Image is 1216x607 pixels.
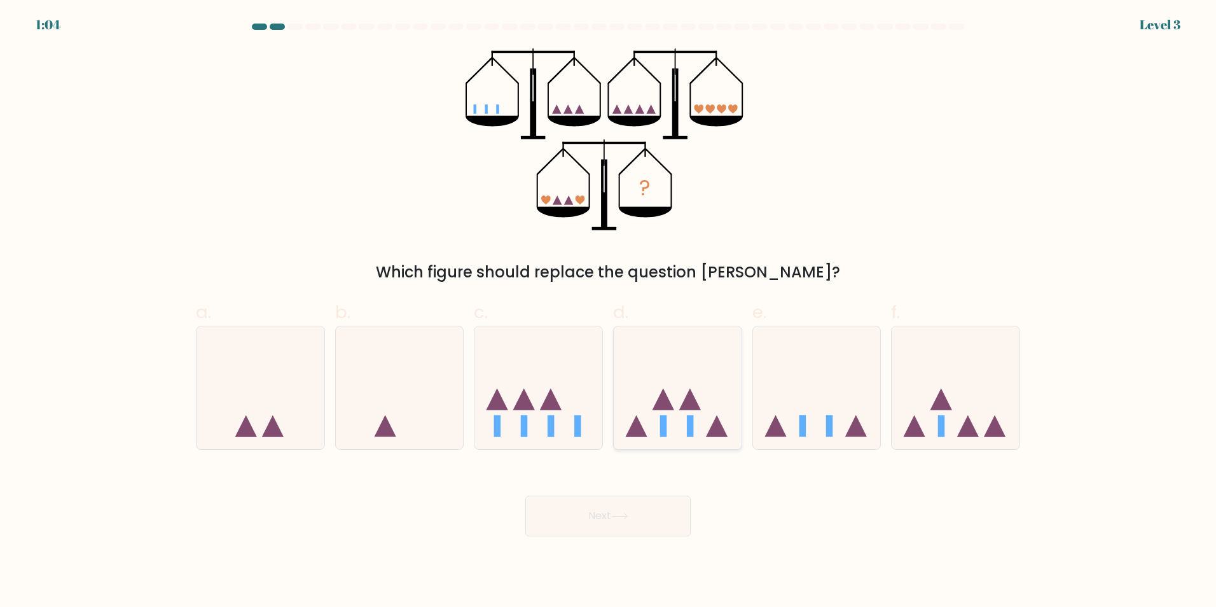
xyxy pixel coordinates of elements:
[640,173,651,203] tspan: ?
[613,300,628,324] span: d.
[204,261,1012,284] div: Which figure should replace the question [PERSON_NAME]?
[1140,15,1180,34] div: Level 3
[474,300,488,324] span: c.
[196,300,211,324] span: a.
[891,300,900,324] span: f.
[525,496,691,536] button: Next
[36,15,60,34] div: 1:04
[335,300,350,324] span: b.
[752,300,766,324] span: e.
